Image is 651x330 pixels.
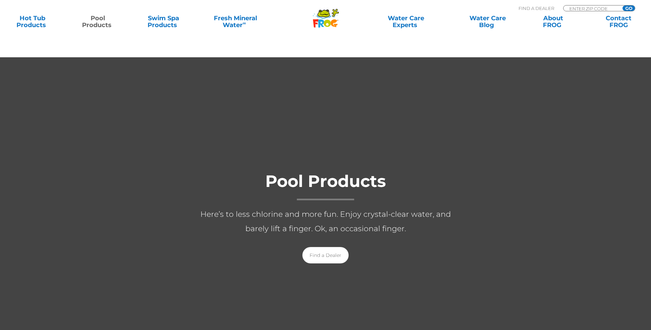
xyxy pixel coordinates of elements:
input: Zip Code Form [569,5,615,11]
h1: Pool Products [188,172,463,200]
p: Here’s to less chlorine and more fun. Enjoy crystal-clear water, and barely lift a finger. Ok, an... [188,207,463,236]
sup: ∞ [243,20,246,26]
p: Find A Dealer [519,5,554,11]
a: Water CareExperts [365,15,447,28]
a: AboutFROG [527,15,579,28]
a: Fresh MineralWater∞ [204,15,267,28]
a: PoolProducts [72,15,124,28]
input: GO [623,5,635,11]
a: Swim SpaProducts [138,15,189,28]
a: Find a Dealer [302,247,349,263]
a: ContactFROG [593,15,644,28]
a: Water CareBlog [462,15,513,28]
a: Hot TubProducts [7,15,58,28]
